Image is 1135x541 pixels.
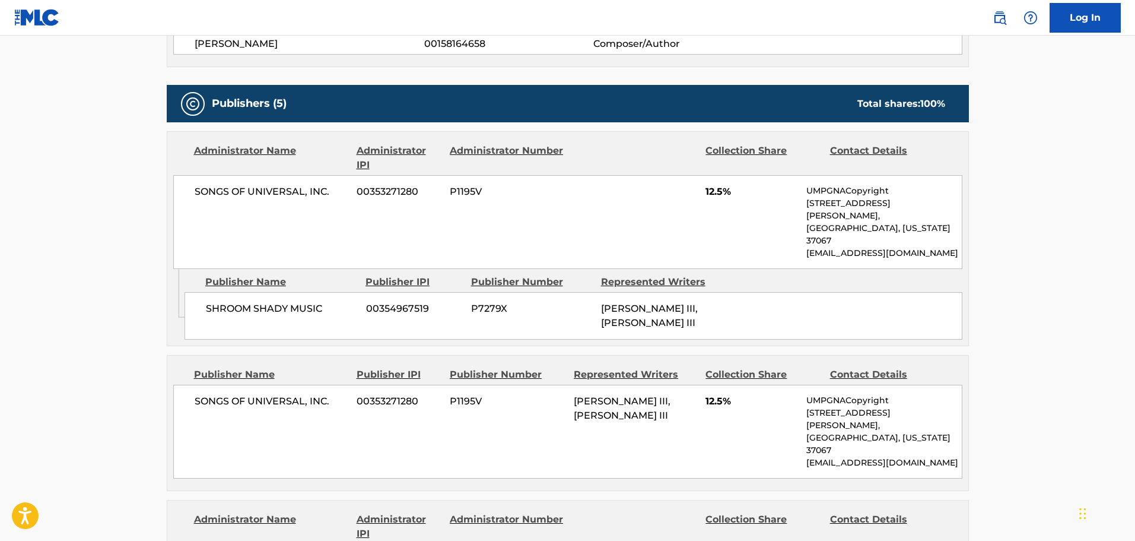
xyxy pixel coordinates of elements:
div: Represented Writers [574,368,697,382]
span: 12.5% [705,394,797,409]
span: SONGS OF UNIVERSAL, INC. [195,185,348,199]
div: Represented Writers [601,275,722,289]
p: [EMAIL_ADDRESS][DOMAIN_NAME] [806,457,961,469]
span: P1195V [450,185,565,199]
div: Collection Share [705,368,821,382]
img: MLC Logo [14,9,60,26]
span: SHROOM SHADY MUSIC [206,302,357,316]
div: Publisher Number [450,368,565,382]
p: UMPGNACopyright [806,185,961,197]
div: Publisher Number [471,275,592,289]
div: Administrator IPI [357,144,441,172]
div: Help [1019,6,1042,30]
div: Collection Share [705,144,821,172]
span: 00158164658 [424,37,593,51]
div: Contact Details [830,512,945,541]
span: [PERSON_NAME] [195,37,425,51]
div: Administrator Name [194,512,348,541]
span: 100 % [920,98,945,109]
div: Publisher IPI [357,368,441,382]
div: Publisher Name [205,275,357,289]
span: Composer/Author [593,37,747,51]
span: SONGS OF UNIVERSAL, INC. [195,394,348,409]
p: [GEOGRAPHIC_DATA], [US_STATE] 37067 [806,222,961,247]
span: [PERSON_NAME] III, [PERSON_NAME] III [574,396,670,421]
img: search [993,11,1007,25]
a: Public Search [988,6,1012,30]
span: P7279X [471,302,592,316]
div: Administrator IPI [357,512,441,541]
div: Administrator Number [450,144,565,172]
p: [GEOGRAPHIC_DATA], [US_STATE] 37067 [806,432,961,457]
img: Publishers [186,97,200,111]
a: Log In [1050,3,1121,33]
div: Publisher Name [194,368,348,382]
div: Contact Details [830,144,945,172]
p: [EMAIL_ADDRESS][DOMAIN_NAME] [806,247,961,260]
div: Collection Share [705,512,821,541]
p: [STREET_ADDRESS][PERSON_NAME], [806,197,961,222]
div: Drag [1079,496,1086,531]
span: 00353271280 [357,394,441,409]
iframe: Chat Widget [1076,484,1135,541]
span: 12.5% [705,185,797,199]
div: Administrator Number [450,512,565,541]
p: [STREET_ADDRESS][PERSON_NAME], [806,407,961,432]
p: UMPGNACopyright [806,394,961,407]
span: [PERSON_NAME] III, [PERSON_NAME] III [601,303,698,328]
span: P1195V [450,394,565,409]
div: Total shares: [857,97,945,111]
div: Publisher IPI [365,275,462,289]
img: help [1023,11,1038,25]
span: 00353271280 [357,185,441,199]
h5: Publishers (5) [212,97,287,110]
div: Administrator Name [194,144,348,172]
div: Contact Details [830,368,945,382]
span: 00354967519 [366,302,462,316]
